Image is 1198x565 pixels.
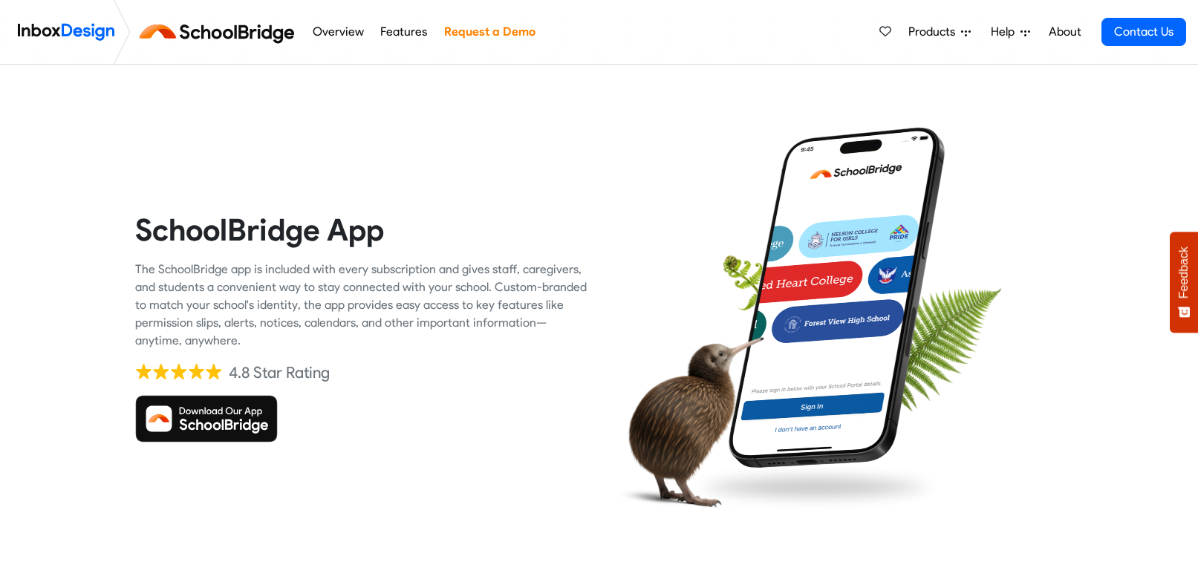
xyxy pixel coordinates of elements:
img: shadow.png [687,460,944,515]
button: Feedback - Show survey [1170,232,1198,333]
heading: SchoolBridge App [135,211,588,249]
a: Request a Demo [440,17,539,47]
span: Products [908,23,961,41]
a: Products [902,17,977,47]
div: 4.8 Star Rating [229,362,330,384]
img: kiwi_bird.png [611,323,764,520]
a: Overview [308,17,368,47]
img: Download SchoolBridge App [135,395,278,442]
span: Help [991,23,1020,41]
a: Features [377,17,432,47]
img: phone.png [717,126,956,469]
img: schoolbridge logo [137,14,304,50]
span: Feedback [1177,246,1191,298]
a: Help [985,17,1036,47]
div: The SchoolBridge app is included with every subscription and gives staff, caregivers, and student... [135,261,588,350]
a: Contact Us [1101,18,1186,46]
a: About [1044,17,1085,47]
